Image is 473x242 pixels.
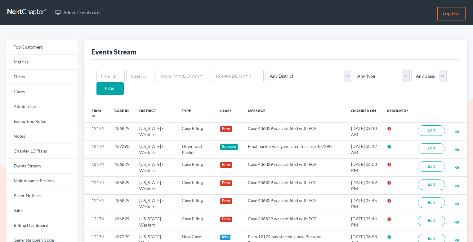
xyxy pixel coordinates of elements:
[220,217,232,222] div: Error
[455,201,459,206] a: visibility
[455,219,459,224] a: visibility
[126,70,154,82] input: Case ID
[96,82,124,95] input: Filter
[346,105,382,123] th: Occured On
[220,144,238,150] div: Success
[91,47,136,56] div: Events Stream
[6,114,78,129] a: Exemption Rules
[243,158,346,176] td: Case 436829 was not filed with ECF
[243,177,346,195] td: Case 436829 was not filed with ECF
[418,179,445,190] a: Edit
[6,159,78,174] a: Events Stream
[211,70,264,82] input: To: MM/DD/YYYY
[109,158,134,176] td: 436829
[346,213,382,231] td: [DATE] 05:44 PM
[455,165,459,170] a: visibility
[346,140,382,158] td: [DATE] 08:12 AM
[220,162,232,168] div: Error
[455,183,459,188] a: visibility
[109,105,134,123] th: Case ID
[134,122,177,140] td: [US_STATE] - Western
[455,148,459,152] i: visibility
[6,40,78,55] a: Top Customers
[84,158,109,176] td: 12174
[6,174,78,188] a: Maintenance Periods
[6,188,78,203] a: Pacer Notices
[109,122,134,140] td: 436829
[455,184,459,188] i: visibility
[109,177,134,195] td: 436829
[52,7,103,18] a: Admin Dashboard
[134,105,177,123] th: District
[418,197,445,208] a: Edit
[109,140,134,158] td: 437290
[84,177,109,195] td: 12174
[243,140,346,158] td: Final packet was generated for case 437290
[109,195,134,213] td: 436829
[346,177,382,195] td: [DATE] 05:59 PM
[6,218,78,233] a: Billing Dashboard
[220,126,232,132] div: Error
[134,158,177,176] td: [US_STATE] - Western
[134,195,177,213] td: [US_STATE] - Western
[134,213,177,231] td: [US_STATE] - Western
[177,177,215,195] td: Case Filing
[84,140,109,158] td: 12174
[84,195,109,213] td: 12174
[418,125,445,136] a: Edit
[177,140,215,158] td: Download Packet
[243,213,346,231] td: Case 436829 was not filed with ECF
[6,203,78,218] a: Sales
[455,147,459,152] a: visibility
[387,162,391,167] i: error
[6,84,78,99] a: Cases
[177,195,215,213] td: Case Filing
[177,213,215,231] td: Case Filing
[220,198,232,204] div: Error
[455,166,459,170] i: visibility
[220,180,232,186] div: Error
[387,181,391,185] i: error
[387,235,391,239] i: check_circle
[382,105,413,123] th: Resolved?
[455,129,459,134] a: visibility
[215,105,243,123] th: Class
[243,105,346,123] th: Message
[109,213,134,231] td: 436829
[6,70,78,84] a: Firms
[418,161,445,172] a: Edit
[455,202,459,206] i: visibility
[177,158,215,176] td: Case Filing
[84,105,109,123] th: Firm ID
[6,99,78,114] a: Admin Users
[437,7,466,20] a: Log out
[134,140,177,158] td: [US_STATE] - Western
[346,158,382,176] td: [DATE] 06:03 PM
[387,145,391,149] i: check_circle
[156,70,209,82] input: From: MM/DD/YYYY
[6,55,78,70] a: Metrics
[346,122,382,140] td: [DATE] 09:10 AM
[418,143,445,154] a: Edit
[84,122,109,140] td: 12174
[243,195,346,213] td: Case 436829 was not filed with ECF
[243,122,346,140] td: Case 436829 was not filed with ECF
[455,130,459,134] i: visibility
[6,129,78,144] a: Notes
[134,177,177,195] td: [US_STATE] - Western
[177,105,215,123] th: Type
[387,127,391,131] i: error
[84,213,109,231] td: 12174
[387,199,391,203] i: error
[455,220,459,224] i: visibility
[418,216,445,226] a: Edit
[387,217,391,221] i: error
[96,70,125,82] input: Firm ID
[6,144,78,159] a: Chapter 13 Plans
[177,122,215,140] td: Case Filing
[346,195,382,213] td: [DATE] 05:45 PM
[220,235,231,240] div: Info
